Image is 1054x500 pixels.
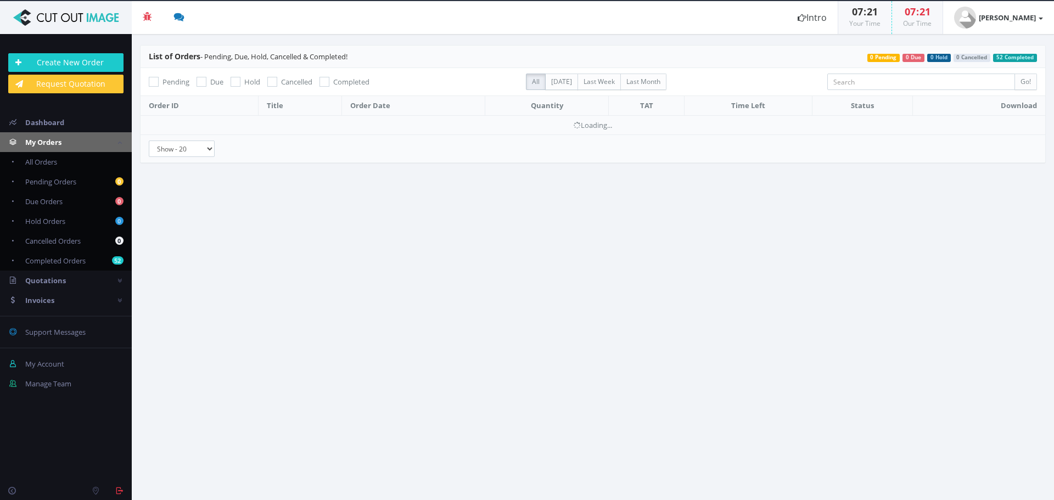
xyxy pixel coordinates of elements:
th: Title [258,96,342,116]
span: Hold Orders [25,216,65,226]
a: Create New Order [8,53,124,72]
span: Completed [333,77,369,87]
img: user_default.jpg [954,7,976,29]
span: My Orders [25,137,61,147]
span: 0 Due [902,54,924,62]
span: All Orders [25,157,57,167]
span: Pending Orders [25,177,76,187]
th: Download [912,96,1045,116]
b: 52 [112,256,124,265]
b: 0 [115,237,124,245]
span: - Pending, Due, Hold, Cancelled & Completed! [149,52,347,61]
label: All [526,74,546,90]
a: Request Quotation [8,75,124,93]
th: Order ID [141,96,258,116]
a: Intro [787,1,838,34]
span: Completed Orders [25,256,86,266]
td: Loading... [141,115,1045,134]
a: [PERSON_NAME] [943,1,1054,34]
label: Last Month [620,74,666,90]
th: TAT [609,96,685,116]
th: Status [812,96,912,116]
input: Go! [1014,74,1037,90]
label: Last Week [578,74,621,90]
span: Hold [244,77,260,87]
span: Support Messages [25,327,86,337]
span: Invoices [25,295,54,305]
span: : [916,5,920,18]
span: Cancelled Orders [25,236,81,246]
span: 21 [867,5,878,18]
label: [DATE] [545,74,578,90]
img: Cut Out Image [8,9,124,26]
small: Our Time [903,19,932,28]
span: 0 Cancelled [954,54,991,62]
b: 0 [115,197,124,205]
span: Due Orders [25,196,63,206]
span: : [863,5,867,18]
span: 21 [920,5,930,18]
th: Time Left [685,96,812,116]
span: Quotations [25,276,66,285]
span: Manage Team [25,379,71,389]
span: 52 Completed [993,54,1037,62]
span: 07 [852,5,863,18]
b: 0 [115,177,124,186]
span: 07 [905,5,916,18]
b: 0 [115,217,124,225]
span: My Account [25,359,64,369]
span: Cancelled [281,77,312,87]
input: Search [827,74,1015,90]
th: Order Date [342,96,485,116]
span: Dashboard [25,117,64,127]
strong: [PERSON_NAME] [979,13,1036,23]
span: Quantity [531,100,563,110]
span: Pending [162,77,189,87]
span: 0 Pending [867,54,900,62]
small: Your Time [849,19,881,28]
span: List of Orders [149,51,200,61]
span: Due [210,77,223,87]
span: 0 Hold [927,54,951,62]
